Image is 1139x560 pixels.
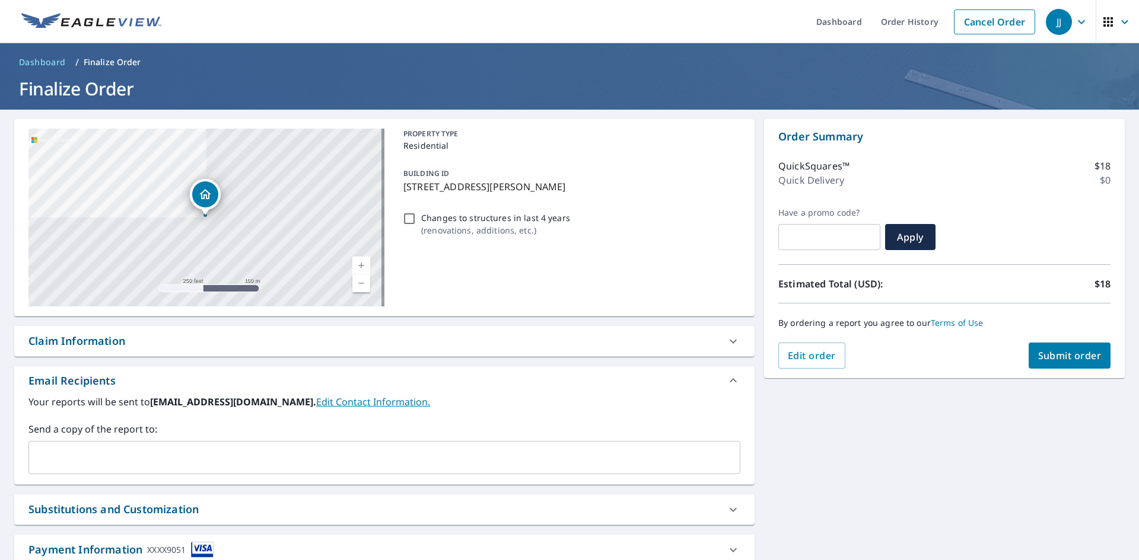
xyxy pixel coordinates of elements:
[147,542,186,558] div: XXXX9051
[1095,277,1111,291] p: $18
[28,395,740,409] label: Your reports will be sent to
[28,373,116,389] div: Email Recipients
[191,542,214,558] img: cardImage
[1100,173,1111,187] p: $0
[352,274,370,292] a: Current Level 17, Zoom Out
[778,343,845,369] button: Edit order
[14,76,1125,101] h1: Finalize Order
[421,212,570,224] p: Changes to structures in last 4 years
[778,207,880,218] label: Have a promo code?
[403,180,736,194] p: [STREET_ADDRESS][PERSON_NAME]
[421,224,570,236] p: ( renovations, additions, etc. )
[778,318,1111,328] p: By ordering a report you agree to our
[28,542,214,558] div: Payment Information
[21,13,161,31] img: EV Logo
[1095,159,1111,173] p: $18
[403,168,449,178] p: BUILDING ID
[1029,343,1111,369] button: Submit order
[190,179,221,216] div: Dropped pin, building 1, Residential property, 2217 Corrine St Tampa, FL 33605
[316,395,430,408] a: EditContactInfo
[778,277,944,291] p: Estimated Total (USD):
[84,56,141,68] p: Finalize Order
[14,366,755,395] div: Email Recipients
[14,494,755,524] div: Substitutions and Customization
[895,231,926,244] span: Apply
[352,257,370,274] a: Current Level 17, Zoom In
[788,349,836,362] span: Edit order
[1038,349,1102,362] span: Submit order
[28,422,740,436] label: Send a copy of the report to:
[28,501,199,517] div: Substitutions and Customization
[403,139,736,152] p: Residential
[954,9,1035,34] a: Cancel Order
[403,129,736,139] p: PROPERTY TYPE
[150,395,316,408] b: [EMAIL_ADDRESS][DOMAIN_NAME].
[885,224,936,250] button: Apply
[1046,9,1072,35] div: JJ
[778,173,844,187] p: Quick Delivery
[778,129,1111,145] p: Order Summary
[75,55,79,69] li: /
[14,53,71,72] a: Dashboard
[28,333,125,349] div: Claim Information
[14,53,1125,72] nav: breadcrumb
[778,159,850,173] p: QuickSquares™
[931,317,984,328] a: Terms of Use
[19,56,66,68] span: Dashboard
[14,326,755,356] div: Claim Information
